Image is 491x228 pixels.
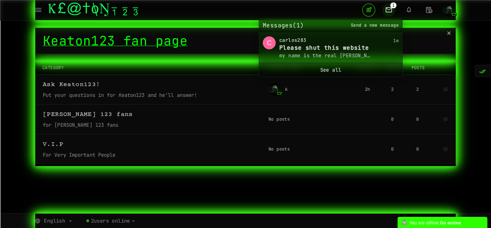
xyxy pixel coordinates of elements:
[259,33,402,63] a: 1m carlos283 Please shut this website down my name is the real [PERSON_NAME] I want you too shut ...
[279,37,307,43] strong: carlos283
[3,42,488,48] div: Rename
[393,38,399,44] time: Sep 08, 2025 3:51 PM
[43,143,63,147] a: V.I.P
[3,9,488,16] div: Sort New > Old
[3,16,488,22] div: Move To ...
[3,35,488,42] div: Sign out
[48,3,138,16] img: x-cryption.png
[320,67,341,73] span: See all
[401,219,484,226] div: You are offline.
[390,3,396,8] span: 1
[3,22,488,29] div: Delete
[263,36,276,49] img: 8LieVDTTFOAhLLiUgdfAhILB9qinESkFhOROrgQ0Bi+VBTjJOAxHIiUgcfAhLLh5pinAQklhOROvgQkFg+1BTjJCCxnIjUwYe...
[440,220,461,225] strong: Go online
[43,141,63,148] span: V.I.P
[43,81,100,88] span: Ask Keaton123!
[263,22,304,29] strong: (1)
[279,44,370,52] span: Please shut this website down
[43,113,133,117] a: [PERSON_NAME] 123 fans
[3,29,488,35] div: Options
[259,63,402,77] a: See all
[43,83,100,88] a: Ask Keaton123!
[261,21,306,31] a: Messages(1)
[349,21,400,30] a: Send a new message
[3,48,488,55] div: Move To ...
[443,4,456,17] img: 0fb25c0c64aad1c99b720a966bc5795e.jpg
[43,111,133,118] span: [PERSON_NAME] 123 fans
[3,3,488,9] div: Sort A > Z
[263,22,293,29] span: Messages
